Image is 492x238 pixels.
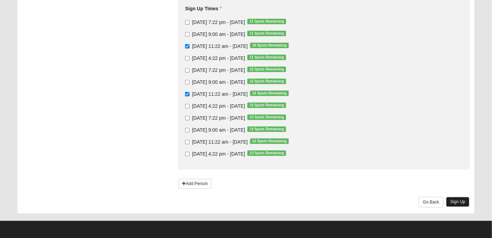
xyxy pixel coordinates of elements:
span: [DATE] 11:22 am - [DATE] [192,43,248,49]
span: [DATE] 4:22 pm - [DATE] [192,103,245,109]
span: 13 Spots Remaining [247,115,286,120]
span: 12 Spots Remaining [247,103,286,108]
span: 11 Spots Remaining [247,55,286,60]
span: 10 Spots Remaining [250,43,289,48]
input: [DATE] 9:00 am - [DATE]11 Spots Remaining [185,32,190,37]
span: 12 Spots Remaining [250,138,289,144]
span: 11 Spots Remaining [247,19,286,24]
span: 13 Spots Remaining [247,150,286,156]
span: [DATE] 7:22 pm - [DATE] [192,19,245,25]
span: [DATE] 9:00 am - [DATE] [192,127,245,133]
input: [DATE] 9:00 am - [DATE]14 Spots Remaining [185,128,190,132]
input: [DATE] 7:22 pm - [DATE]11 Spots Remaining [185,20,190,25]
input: [DATE] 7:22 pm - [DATE]12 Spots Remaining [185,68,190,72]
input: [DATE] 4:22 pm - [DATE]11 Spots Remaining [185,56,190,61]
input: [DATE] 7:22 pm - [DATE]13 Spots Remaining [185,116,190,120]
span: [DATE] 11:22 am - [DATE] [192,139,248,145]
span: 12 Spots Remaining [247,67,286,72]
input: [DATE] 11:22 am - [DATE]10 Spots Remaining [185,44,190,49]
span: [DATE] 9:00 am - [DATE] [192,31,245,37]
span: [DATE] 7:22 pm - [DATE] [192,115,245,121]
span: 12 Spots Remaining [247,79,286,84]
a: Sign Up [446,197,469,207]
span: 11 Spots Remaining [247,31,286,36]
a: Go Back [418,197,443,208]
a: Add Person [178,179,211,189]
span: [DATE] 9:00 am - [DATE] [192,79,245,85]
input: [DATE] 9:00 am - [DATE]12 Spots Remaining [185,80,190,84]
input: [DATE] 4:22 pm - [DATE]12 Spots Remaining [185,104,190,108]
input: [DATE] 11:22 am - [DATE]12 Spots Remaining [185,92,190,96]
input: [DATE] 4:22 pm - [DATE]13 Spots Remaining [185,152,190,156]
span: [DATE] 7:22 pm - [DATE] [192,67,245,73]
label: Sign Up Times [185,5,222,12]
span: [DATE] 4:22 pm - [DATE] [192,151,245,157]
input: [DATE] 11:22 am - [DATE]12 Spots Remaining [185,140,190,144]
span: 12 Spots Remaining [250,91,289,96]
span: [DATE] 11:22 am - [DATE] [192,91,248,97]
span: 14 Spots Remaining [247,127,286,132]
span: [DATE] 4:22 pm - [DATE] [192,55,245,61]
